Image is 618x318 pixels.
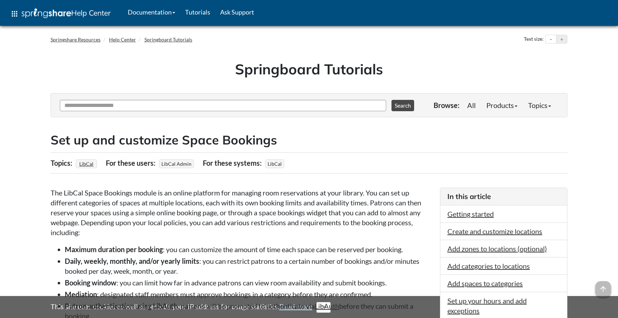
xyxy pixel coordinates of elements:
a: arrow_upward [595,282,611,290]
a: Add zones to locations (optional) [447,244,547,253]
a: Products [481,98,523,112]
a: apps Help Center [5,3,116,24]
div: This site uses cookies as well as records your IP address for usage statistics. [44,301,574,313]
li: : you can limit how far in advance patrons can view room availability and submit bookings. [65,278,433,288]
p: The LibCal Space Bookings module is an online platform for managing room reservations at your lib... [51,188,433,237]
span: LibCal Admin [159,159,194,168]
a: Set up your hours and add exceptions [447,296,527,315]
a: Help Center [109,36,136,42]
span: Help Center [71,8,111,17]
img: Springshare [22,8,71,18]
div: For these users: [106,156,157,170]
span: LibCal [265,159,284,168]
a: LibCal [78,159,95,169]
div: Topics: [51,156,74,170]
strong: Booking window [65,278,116,287]
h3: In this article [447,192,560,201]
li: : designated staff members must approve bookings in a category before they are confirmed. [65,289,433,299]
span: apps [10,10,19,18]
strong: Mediation [65,290,97,299]
a: Create and customize locations [447,227,542,235]
p: Browse: [434,100,459,110]
span: arrow_upward [595,281,611,297]
a: Ask Support [215,3,259,21]
button: Decrease text size [545,35,556,44]
a: Topics [523,98,556,112]
a: LibAuth [315,302,339,310]
h2: Set up and customize Space Bookings [51,131,567,149]
strong: Patron authentication using LibAuth [65,302,178,310]
a: Documentation [123,3,180,21]
a: Add categories to locations [447,262,530,270]
div: For these systems: [203,156,263,170]
h1: Springboard Tutorials [56,59,562,79]
a: Add spaces to categories [447,279,523,288]
a: Getting started [447,210,494,218]
a: Springboard Tutorials [144,36,192,42]
a: All [462,98,481,112]
button: Search [391,100,414,111]
strong: Daily, weekly, monthly, and/or yearly limits [65,257,199,265]
li: : you can restrict patrons to a certain number of bookings and/or minutes booked per day, week, m... [65,256,433,276]
a: Tutorials [180,3,215,21]
div: Text size: [522,35,545,44]
a: Springshare Resources [51,36,101,42]
li: : you can customize the amount of time each space can be reserved per booking. [65,244,433,254]
strong: Maximum duration per booking [65,245,163,254]
button: Increase text size [556,35,567,44]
